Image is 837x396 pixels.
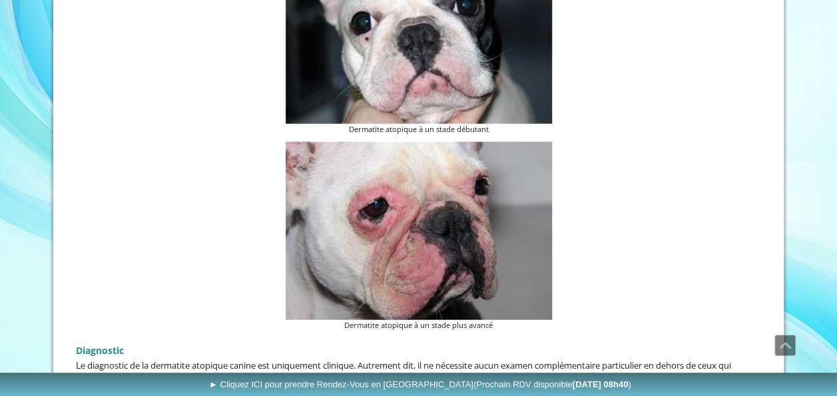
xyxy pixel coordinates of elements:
[76,344,124,357] span: Diagnostic
[573,379,629,389] b: [DATE] 08h40
[286,124,552,135] figcaption: Dermatite atopique à un stade débutant
[286,320,552,331] figcaption: Dermatite atopique à un stade plus avancé
[286,142,552,320] img: Dermatite atopique à un stade plus avancé
[775,335,795,355] span: Défiler vers le haut
[774,335,796,356] a: Défiler vers le haut
[209,379,631,389] span: ► Cliquez ICI pour prendre Rendez-Vous en [GEOGRAPHIC_DATA]
[473,379,631,389] span: (Prochain RDV disponible )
